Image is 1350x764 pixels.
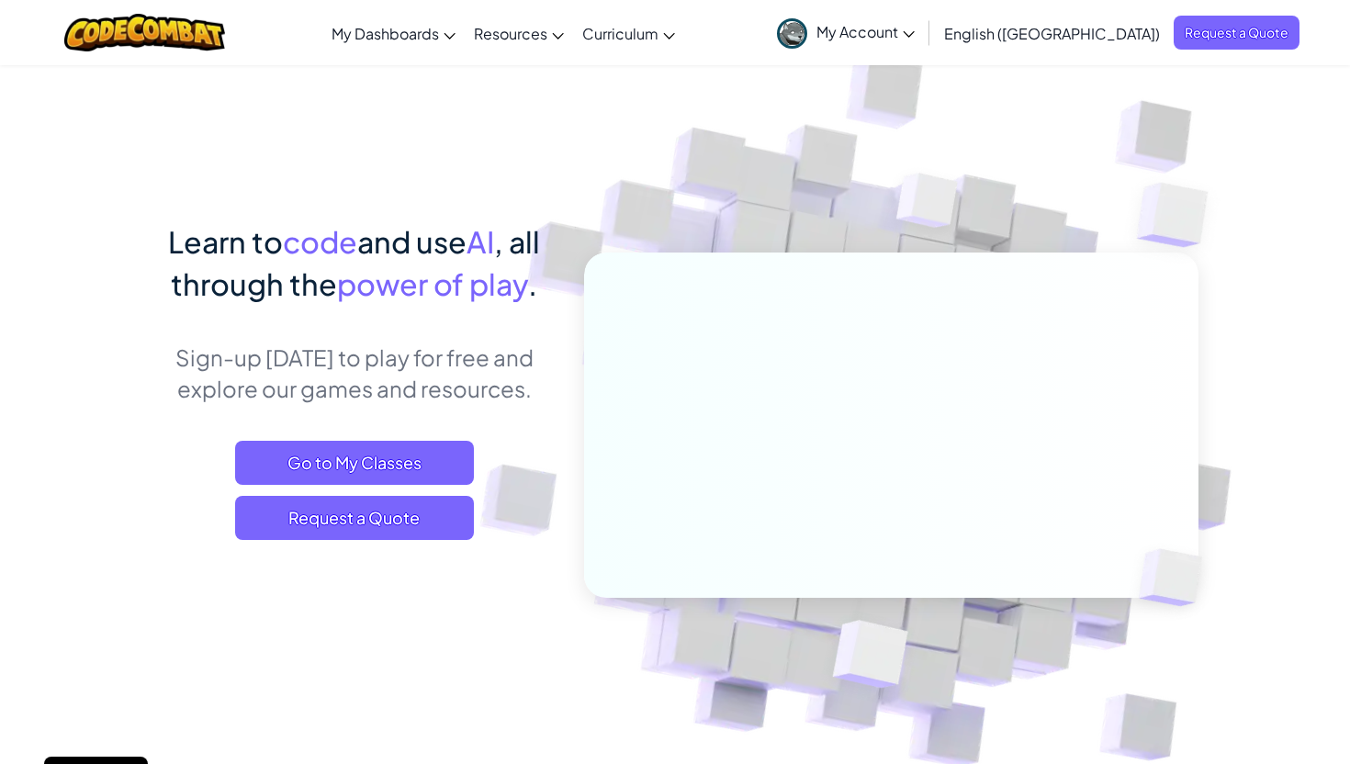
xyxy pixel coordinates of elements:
img: Overlap cubes [1108,511,1246,645]
p: Sign-up [DATE] to play for free and explore our games and resources. [152,342,557,404]
span: Learn to [168,223,283,260]
a: Request a Quote [1174,16,1299,50]
a: English ([GEOGRAPHIC_DATA]) [935,8,1169,58]
img: Overlap cubes [1100,138,1259,293]
a: Request a Quote [235,496,474,540]
img: Overlap cubes [862,137,995,274]
a: Resources [465,8,573,58]
span: . [528,265,537,302]
span: power of play [337,265,528,302]
span: My Account [816,22,915,41]
a: My Account [768,4,924,62]
a: Go to My Classes [235,441,474,485]
span: and use [357,223,467,260]
span: English ([GEOGRAPHIC_DATA]) [944,24,1160,43]
span: AI [467,223,494,260]
img: CodeCombat logo [64,14,225,51]
span: Curriculum [582,24,658,43]
a: Curriculum [573,8,684,58]
img: Overlap cubes [788,581,952,734]
img: avatar [777,18,807,49]
span: My Dashboards [332,24,439,43]
span: code [283,223,357,260]
span: Resources [474,24,547,43]
a: My Dashboards [322,8,465,58]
